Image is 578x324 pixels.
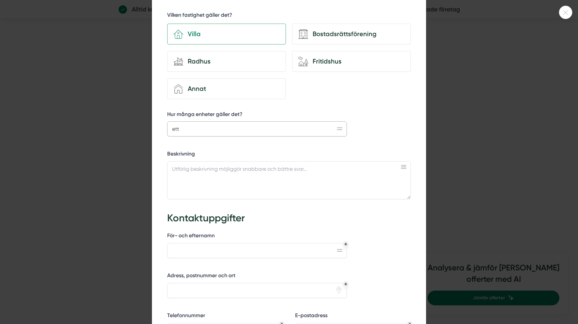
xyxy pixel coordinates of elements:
label: E-postadress [295,312,411,321]
label: Adress, postnummer och ort [167,272,347,281]
h5: Vilken fastighet gäller det? [167,11,232,21]
div: Obligatoriskt [344,243,347,246]
label: Telefonnummer [167,312,283,321]
div: Obligatoriskt [344,283,347,286]
label: För- och efternamn [167,232,347,241]
label: Beskrivning [167,150,411,160]
label: Hur många enheter gäller det? [167,111,347,120]
h3: Kontaktuppgifter [167,211,411,225]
